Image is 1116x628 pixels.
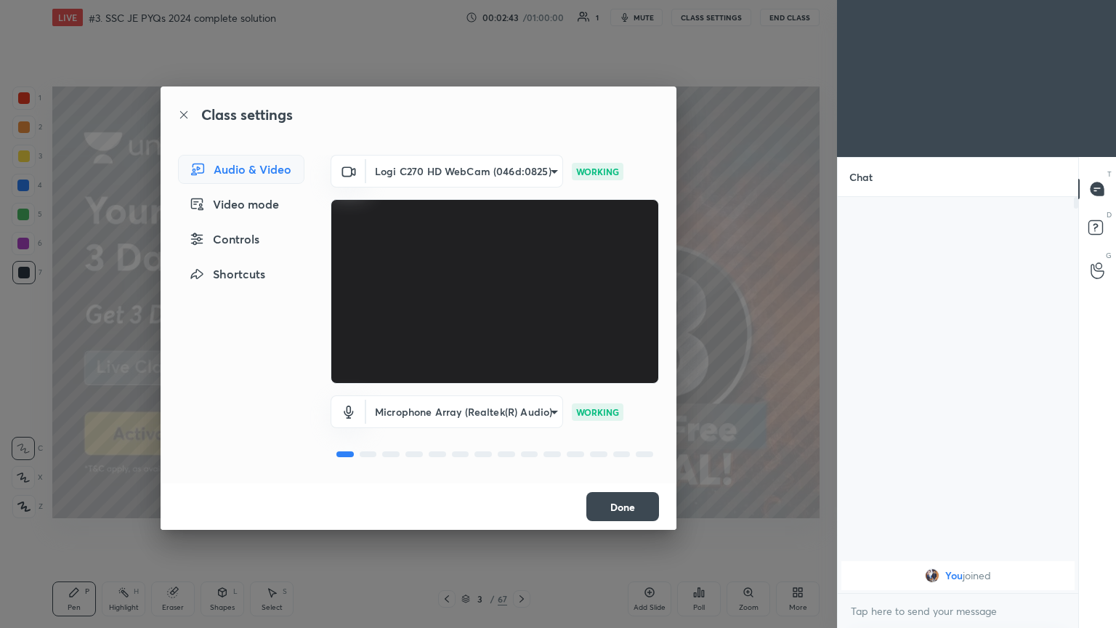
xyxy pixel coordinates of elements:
div: Video mode [178,190,304,219]
span: joined [963,570,991,581]
p: WORKING [576,165,619,178]
h2: Class settings [201,104,293,126]
div: Controls [178,225,304,254]
p: D [1107,209,1112,220]
p: WORKING [576,406,619,419]
p: G [1106,250,1112,261]
div: Logi C270 HD WebCam (046d:0825) [366,155,563,188]
button: Done [586,492,659,521]
div: Logi C270 HD WebCam (046d:0825) [366,395,563,428]
p: Chat [838,158,884,196]
img: fecdb386181f4cf2bff1f15027e2290c.jpg [925,568,939,583]
div: Shortcuts [178,259,304,289]
span: You [945,570,963,581]
div: grid [838,558,1078,593]
p: T [1107,169,1112,180]
div: Audio & Video [178,155,304,184]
